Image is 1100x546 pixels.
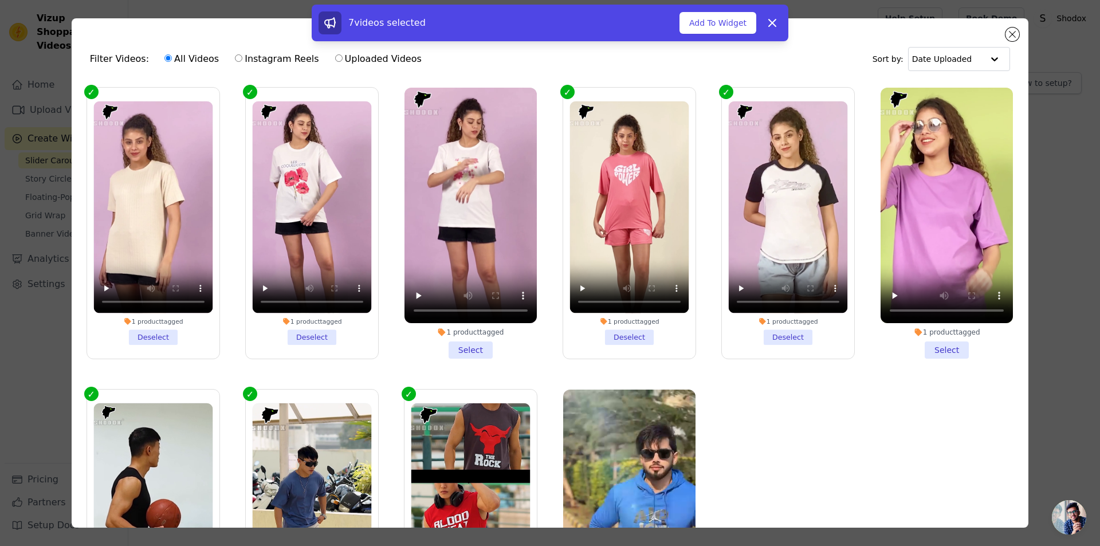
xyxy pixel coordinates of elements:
div: 1 product tagged [93,317,213,325]
label: All Videos [164,52,219,66]
span: 7 videos selected [348,17,426,28]
div: 1 product tagged [729,317,848,325]
div: 1 product tagged [881,328,1013,337]
div: 1 product tagged [570,317,689,325]
label: Uploaded Videos [335,52,422,66]
label: Instagram Reels [234,52,319,66]
div: 1 product tagged [404,328,537,337]
button: Add To Widget [679,12,756,34]
div: 1 product tagged [252,317,371,325]
div: Open chat [1052,500,1086,535]
div: Filter Videos: [90,46,428,72]
div: Sort by: [873,47,1011,71]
